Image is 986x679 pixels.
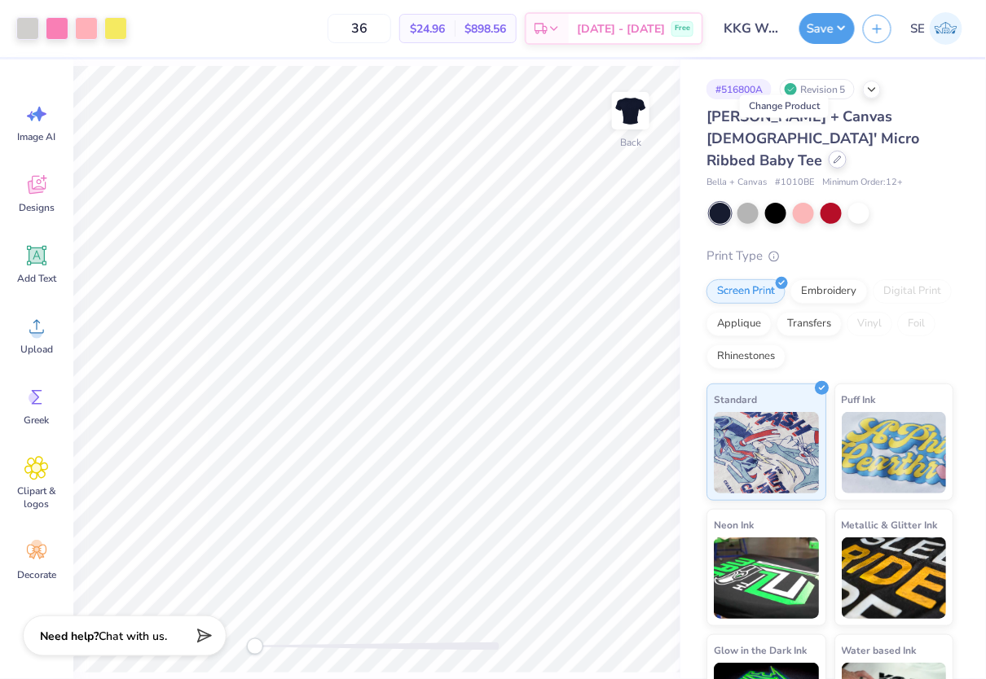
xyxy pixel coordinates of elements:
[714,516,754,533] span: Neon Ink
[577,20,665,37] span: [DATE] - [DATE]
[99,629,167,644] span: Chat with us.
[410,20,445,37] span: $24.96
[711,12,791,45] input: Untitled Design
[911,20,926,38] span: SE
[706,312,772,336] div: Applique
[842,412,947,493] img: Puff Ink
[18,130,56,143] span: Image AI
[847,312,892,336] div: Vinyl
[24,414,50,427] span: Greek
[842,391,876,408] span: Puff Ink
[706,279,786,304] div: Screen Print
[930,12,962,45] img: Sadie Eilberg
[842,537,947,619] img: Metallic & Glitter Ink
[247,638,263,655] div: Accessibility label
[780,79,855,99] div: Revision 5
[10,484,64,510] span: Clipart & logos
[40,629,99,644] strong: Need help?
[842,642,917,659] span: Water based Ink
[706,344,786,369] div: Rhinestones
[464,20,506,37] span: $898.56
[740,95,829,118] div: Change Product
[17,568,56,581] span: Decorate
[897,312,935,336] div: Foil
[17,272,56,285] span: Add Text
[706,79,772,99] div: # 516800A
[19,201,55,214] span: Designs
[614,94,647,127] img: Back
[775,176,814,190] span: # 1010BE
[20,343,53,356] span: Upload
[714,391,757,408] span: Standard
[620,135,641,150] div: Back
[714,642,807,659] span: Glow in the Dark Ink
[706,247,953,265] div: Print Type
[904,12,970,45] a: SE
[822,176,904,190] span: Minimum Order: 12 +
[706,176,767,190] span: Bella + Canvas
[328,14,391,43] input: – –
[714,412,819,493] img: Standard
[706,107,920,170] span: [PERSON_NAME] + Canvas [DEMOGRAPHIC_DATA]' Micro Ribbed Baby Tee
[714,537,819,619] img: Neon Ink
[873,279,952,304] div: Digital Print
[790,279,868,304] div: Embroidery
[777,312,842,336] div: Transfers
[675,23,690,34] span: Free
[799,13,855,44] button: Save
[842,516,938,533] span: Metallic & Glitter Ink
